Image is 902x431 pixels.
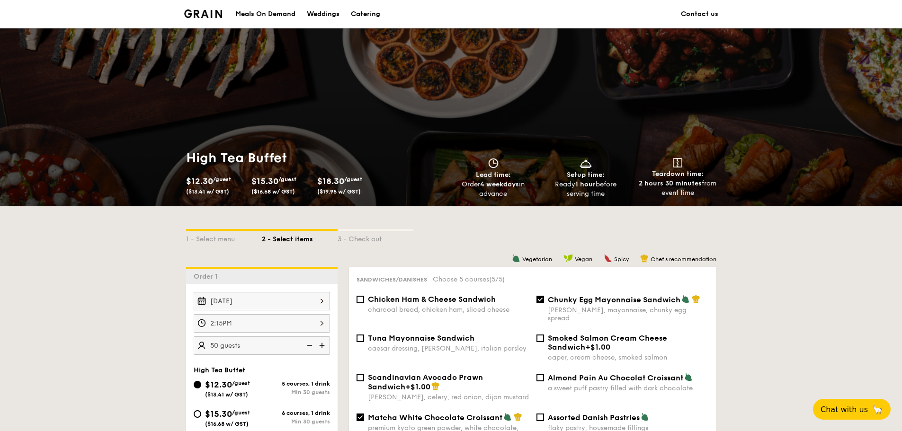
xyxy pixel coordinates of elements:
input: Chicken Ham & Cheese Sandwichcharcoal bread, chicken ham, sliced cheese [357,296,364,303]
img: icon-vegetarian.fe4039eb.svg [503,413,512,421]
span: ($16.68 w/ GST) [205,421,249,427]
img: icon-vegetarian.fe4039eb.svg [512,254,520,263]
span: Assorted Danish Pastries [548,413,640,422]
img: Grain [184,9,223,18]
input: $15.30/guest($16.68 w/ GST)6 courses, 1 drinkMin 30 guests [194,410,201,418]
div: caesar dressing, [PERSON_NAME], italian parsley [368,344,529,352]
div: Min 30 guests [262,389,330,396]
span: Order 1 [194,273,222,281]
div: a sweet puff pastry filled with dark chocolate [548,384,709,392]
div: from event time [635,179,720,198]
input: Assorted Danish Pastriesflaky pastry, housemade fillings [536,413,544,421]
span: Teardown time: [652,170,704,178]
div: 6 courses, 1 drink [262,410,330,416]
strong: 1 hour [575,180,596,188]
span: 🦙 [872,404,883,415]
span: Vegetarian [522,256,552,263]
img: icon-dish.430c3a2e.svg [579,158,593,168]
span: Lead time: [476,171,511,179]
span: ($16.68 w/ GST) [251,188,295,195]
input: Scandinavian Avocado Prawn Sandwich+$1.00[PERSON_NAME], celery, red onion, dijon mustard [357,374,364,381]
span: /guest [213,176,231,183]
div: [PERSON_NAME], celery, red onion, dijon mustard [368,393,529,401]
div: [PERSON_NAME], mayonnaise, chunky egg spread [548,306,709,322]
span: Smoked Salmon Cream Cheese Sandwich [548,334,667,352]
span: Vegan [575,256,592,263]
span: Setup time: [567,171,605,179]
input: Tuna Mayonnaise Sandwichcaesar dressing, [PERSON_NAME], italian parsley [357,334,364,342]
div: Order in advance [451,180,536,199]
span: Tuna Mayonnaise Sandwich [368,334,474,343]
img: icon-vegetarian.fe4039eb.svg [684,373,693,381]
input: Number of guests [194,336,330,355]
div: Min 30 guests [262,418,330,425]
span: ($13.41 w/ GST) [186,188,229,195]
strong: 2 hours 30 minutes [639,179,702,187]
span: Chicken Ham & Cheese Sandwich [368,295,496,304]
span: Almond Pain Au Chocolat Croissant [548,373,683,382]
img: icon-vegetarian.fe4039eb.svg [681,295,690,303]
span: $12.30 [186,176,213,186]
span: Matcha White Chocolate Croissant [368,413,502,422]
strong: 4 weekdays [480,180,519,188]
img: icon-teardown.65201eee.svg [673,158,682,167]
span: Sandwiches/Danishes [357,276,427,283]
span: +$1.00 [405,382,430,391]
div: charcoal bread, chicken ham, sliced cheese [368,306,529,314]
span: (5/5) [489,275,505,283]
span: $12.30 [205,379,232,390]
a: Logotype [184,9,223,18]
img: icon-chef-hat.a58ddaea.svg [514,413,522,421]
span: $15.30 [205,409,232,419]
span: Spicy [614,256,629,263]
input: Smoked Salmon Cream Cheese Sandwich+$1.00caper, cream cheese, smoked salmon [536,334,544,342]
span: $15.30 [251,176,278,186]
span: Scandinavian Avocado Prawn Sandwich [368,373,483,391]
img: icon-chef-hat.a58ddaea.svg [431,382,440,390]
span: High Tea Buffet [194,366,245,374]
div: 2 - Select items [262,231,338,244]
input: Event date [194,292,330,310]
input: Chunky Egg Mayonnaise Sandwich[PERSON_NAME], mayonnaise, chunky egg spread [536,296,544,303]
span: ($13.41 w/ GST) [205,391,248,398]
img: icon-reduce.1d2dbef1.svg [302,336,316,354]
span: /guest [344,176,362,183]
img: icon-vegan.f8ff3823.svg [563,254,573,263]
div: caper, cream cheese, smoked salmon [548,353,709,361]
span: /guest [232,380,250,387]
span: Chunky Egg Mayonnaise Sandwich [548,295,680,304]
span: /guest [278,176,296,183]
img: icon-add.58712e84.svg [316,336,330,354]
span: Chef's recommendation [651,256,716,263]
div: 3 - Check out [338,231,413,244]
span: /guest [232,409,250,416]
div: Ready before serving time [543,180,628,199]
div: 1 - Select menu [186,231,262,244]
img: icon-vegetarian.fe4039eb.svg [641,413,649,421]
img: icon-chef-hat.a58ddaea.svg [640,254,649,263]
h1: High Tea Buffet [186,150,447,167]
input: Event time [194,314,330,333]
img: icon-chef-hat.a58ddaea.svg [692,295,700,303]
span: Choose 5 courses [433,275,505,283]
span: $18.30 [317,176,344,186]
span: +$1.00 [585,343,610,352]
input: Almond Pain Au Chocolat Croissanta sweet puff pastry filled with dark chocolate [536,374,544,381]
input: Matcha White Chocolate Croissantpremium kyoto green powder, white chocolate, croissant [357,413,364,421]
div: 5 courses, 1 drink [262,380,330,387]
img: icon-clock.2db775ea.svg [486,158,500,168]
span: Chat with us [821,405,868,414]
button: Chat with us🦙 [813,399,891,420]
span: ($19.95 w/ GST) [317,188,361,195]
img: icon-spicy.37a8142b.svg [604,254,612,263]
input: $12.30/guest($13.41 w/ GST)5 courses, 1 drinkMin 30 guests [194,381,201,388]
